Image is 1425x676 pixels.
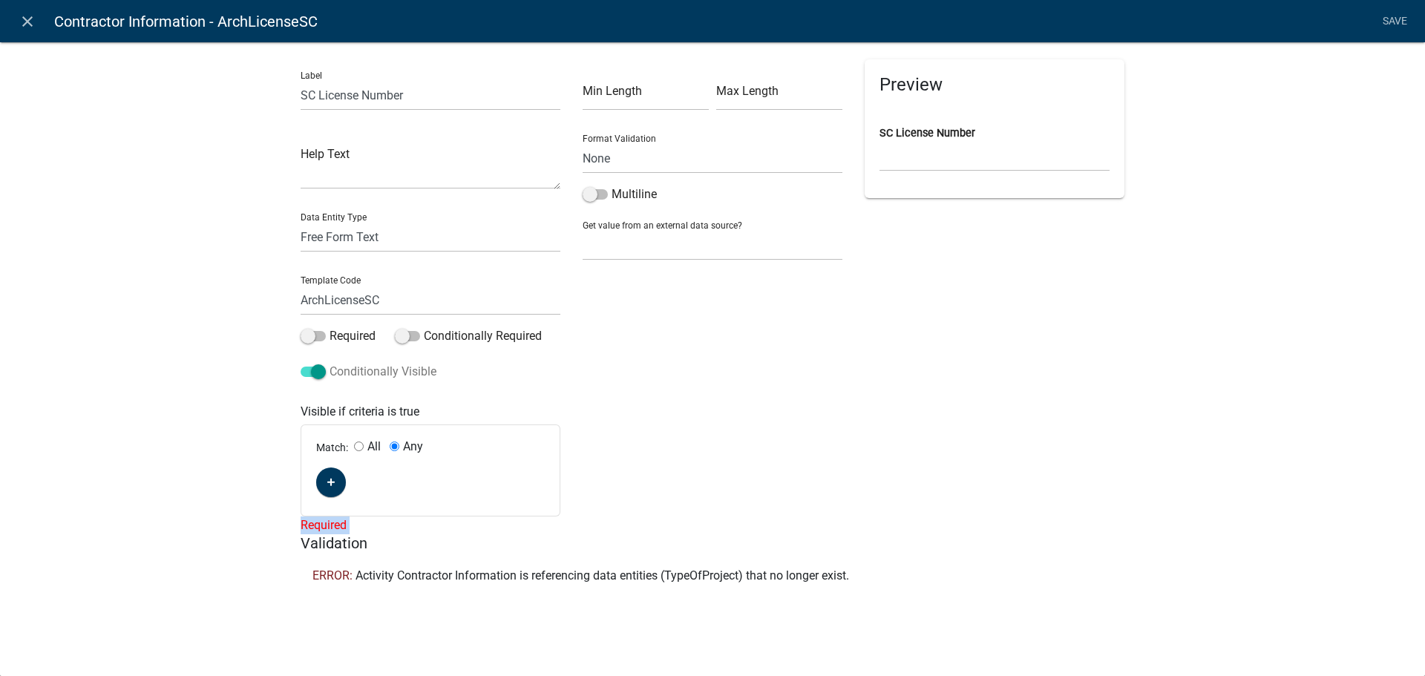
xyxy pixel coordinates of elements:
[879,74,1110,96] h5: Preview
[54,7,318,36] span: Contractor Information - ArchLicenseSC
[316,442,354,453] span: Match:
[301,363,436,381] label: Conditionally Visible
[301,327,376,345] label: Required
[312,570,353,582] span: ERROR:
[301,516,560,534] div: Required
[356,570,849,582] span: Activity Contractor Information is referencing data entities (TypeOfProject) that no longer exist.
[879,128,975,139] label: SC License Number
[367,441,381,453] label: All
[403,441,423,453] label: Any
[19,13,36,30] i: close
[301,534,1124,552] h5: Validation
[301,404,537,419] h6: Visible if criteria is true
[395,327,542,345] label: Conditionally Required
[583,186,657,203] label: Multiline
